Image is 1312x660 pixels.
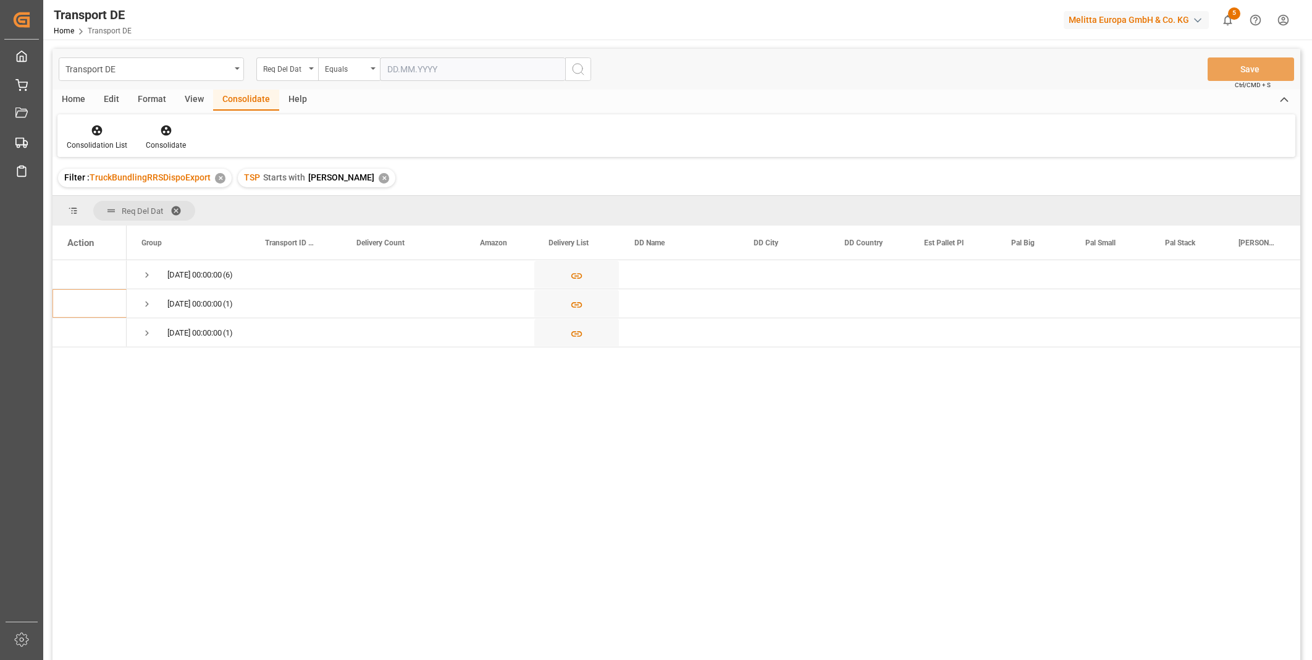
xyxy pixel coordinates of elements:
button: Help Center [1242,6,1269,34]
button: Melitta Europa GmbH & Co. KG [1064,8,1214,32]
span: Filter : [64,172,90,182]
span: [PERSON_NAME] [1238,239,1277,247]
span: (1) [223,319,233,347]
div: Consolidate [213,90,279,111]
a: Home [54,27,74,35]
span: Est Pallet Pl [924,239,964,247]
div: Home [53,90,95,111]
span: (1) [223,290,233,318]
span: DD Country [844,239,883,247]
button: search button [565,57,591,81]
span: Amazon [480,239,507,247]
span: TSP [244,172,260,182]
div: [DATE] 00:00:00 [167,290,222,318]
div: Format [128,90,175,111]
div: Press SPACE to select this row. [53,260,127,289]
span: DD City [754,239,778,247]
div: Melitta Europa GmbH & Co. KG [1064,11,1209,29]
span: [PERSON_NAME] [308,172,374,182]
div: Req Del Dat [263,61,305,75]
div: Press SPACE to select this row. [53,318,127,347]
div: Consolidation List [67,140,127,151]
span: Req Del Dat [122,206,163,216]
span: (6) [223,261,233,289]
span: 5 [1228,7,1240,20]
span: Delivery Count [356,239,405,247]
div: View [175,90,213,111]
span: Pal Small [1085,239,1116,247]
div: Edit [95,90,128,111]
div: ✕ [215,173,225,184]
div: Press SPACE to select this row. [53,289,127,318]
div: Help [279,90,316,111]
div: Transport DE [54,6,132,24]
button: open menu [318,57,380,81]
div: Consolidate [146,140,186,151]
span: Pal Big [1011,239,1035,247]
button: open menu [59,57,244,81]
span: TruckBundlingRRSDispoExport [90,172,211,182]
span: Starts with [263,172,305,182]
span: Group [141,239,162,247]
div: Action [67,237,94,248]
span: Transport ID Logward [265,239,316,247]
span: Delivery List [549,239,589,247]
div: [DATE] 00:00:00 [167,261,222,289]
div: Equals [325,61,367,75]
button: Save [1208,57,1294,81]
span: Pal Stack [1165,239,1195,247]
div: ✕ [379,173,389,184]
button: show 5 new notifications [1214,6,1242,34]
div: [DATE] 00:00:00 [167,319,222,347]
input: DD.MM.YYYY [380,57,565,81]
span: Ctrl/CMD + S [1235,80,1271,90]
div: Transport DE [65,61,230,76]
button: open menu [256,57,318,81]
span: DD Name [634,239,665,247]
